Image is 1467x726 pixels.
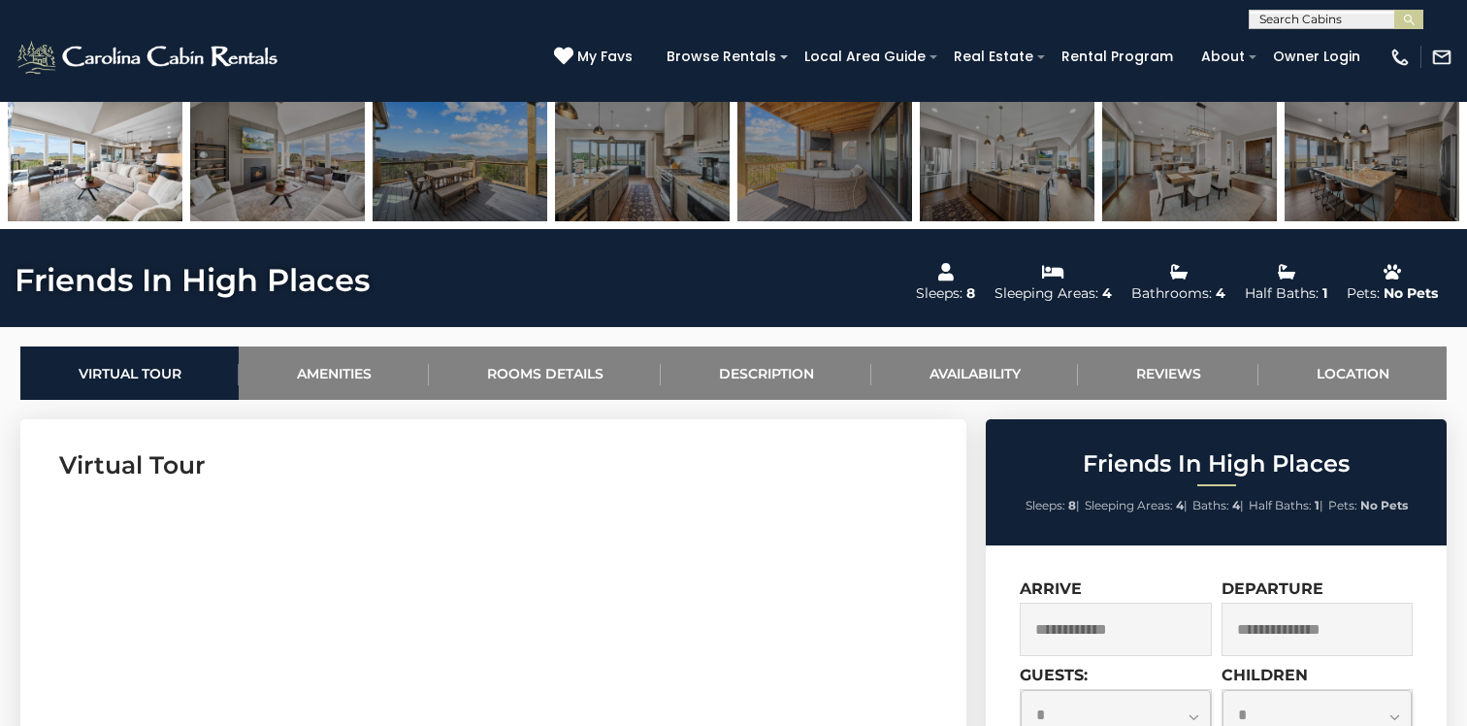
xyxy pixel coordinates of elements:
[429,346,661,400] a: Rooms Details
[20,346,239,400] a: Virtual Tour
[1020,666,1088,684] label: Guests:
[8,100,182,221] img: 168201958
[554,47,637,68] a: My Favs
[1232,498,1240,512] strong: 4
[737,100,912,221] img: 168201953
[1191,42,1255,72] a: About
[373,100,547,221] img: 168201952
[1026,493,1080,518] li: |
[1085,493,1188,518] li: |
[1192,498,1229,512] span: Baths:
[1360,498,1408,512] strong: No Pets
[1026,498,1065,512] span: Sleeps:
[1192,493,1244,518] li: |
[795,42,935,72] a: Local Area Guide
[1263,42,1370,72] a: Owner Login
[1315,498,1320,512] strong: 1
[1249,493,1323,518] li: |
[1222,666,1308,684] label: Children
[1389,47,1411,68] img: phone-regular-white.png
[991,451,1442,477] h2: Friends In High Places
[1328,498,1357,512] span: Pets:
[1431,47,1452,68] img: mail-regular-white.png
[1258,346,1447,400] a: Location
[1176,498,1184,512] strong: 4
[1052,42,1183,72] a: Rental Program
[555,100,730,221] img: 168201962
[871,346,1078,400] a: Availability
[944,42,1043,72] a: Real Estate
[1068,498,1076,512] strong: 8
[15,38,283,77] img: White-1-2.png
[1102,100,1277,221] img: 168201960
[1249,498,1312,512] span: Half Baths:
[577,47,633,67] span: My Favs
[1285,100,1459,221] img: 168201961
[1085,498,1173,512] span: Sleeping Areas:
[1222,579,1323,598] label: Departure
[190,100,365,221] img: 168201957
[657,42,786,72] a: Browse Rentals
[920,100,1094,221] img: 168201963
[59,448,928,482] h3: Virtual Tour
[1078,346,1258,400] a: Reviews
[239,346,429,400] a: Amenities
[661,346,871,400] a: Description
[1020,579,1082,598] label: Arrive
